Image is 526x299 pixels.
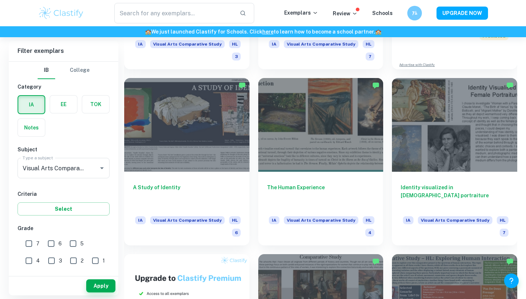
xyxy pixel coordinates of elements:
[135,40,146,48] span: IA
[36,257,40,265] span: 4
[82,96,109,113] button: TOK
[284,40,358,48] span: Visual Arts Comparative Study
[38,62,55,79] button: IB
[124,78,249,245] a: A Study of IdentityIAVisual Arts Comparative StudyHL6
[506,258,514,265] img: Marked
[403,216,413,224] span: IA
[18,190,110,198] h6: Criteria
[18,96,45,113] button: IA
[18,119,45,136] button: Notes
[18,202,110,215] button: Select
[392,78,517,245] a: Identity visualized in [DEMOGRAPHIC_DATA] portraitureIAVisual Arts Comparative StudyHL7
[418,216,492,224] span: Visual Arts Comparative Study
[239,82,246,89] img: Marked
[269,40,279,48] span: IA
[1,28,525,36] h6: We just launched Clastify for Schools. Click to learn how to become a school partner.
[372,82,380,89] img: Marked
[103,257,105,265] span: 1
[133,183,241,207] h6: A Study of Identity
[50,96,77,113] button: EE
[229,216,241,224] span: HL
[399,62,435,67] a: Advertise with Clastify
[36,240,39,248] span: 7
[38,62,89,79] div: Filter type choice
[365,229,374,237] span: 4
[333,9,358,18] p: Review
[38,6,84,20] img: Clastify logo
[18,224,110,232] h6: Grade
[500,229,508,237] span: 7
[232,229,241,237] span: 6
[363,216,374,224] span: HL
[284,216,358,224] span: Visual Arts Comparative Study
[145,29,151,35] span: 🏫
[9,41,118,61] h6: Filter exemplars
[411,9,419,17] h6: ｱﾑ
[372,258,380,265] img: Marked
[366,53,374,61] span: 7
[284,9,318,17] p: Exemplars
[135,216,146,224] span: IA
[150,40,225,48] span: Visual Arts Comparative Study
[23,155,53,161] label: Type a subject
[437,7,488,20] button: UPGRADE NOW
[262,29,274,35] a: here
[70,62,89,79] button: College
[506,82,514,89] img: Marked
[232,53,241,61] span: 3
[150,216,225,224] span: Visual Arts Comparative Study
[497,216,508,224] span: HL
[372,10,393,16] a: Schools
[363,40,374,48] span: HL
[267,183,375,207] h6: The Human Experience
[59,257,62,265] span: 3
[86,279,115,292] button: Apply
[114,3,234,23] input: Search for any exemplars...
[258,78,384,245] a: The Human ExperienceIAVisual Arts Comparative StudyHL4
[375,29,381,35] span: 🏫
[407,6,422,20] button: ｱﾑ
[401,183,508,207] h6: Identity visualized in [DEMOGRAPHIC_DATA] portraiture
[269,216,279,224] span: IA
[81,257,84,265] span: 2
[80,240,84,248] span: 5
[18,145,110,154] h6: Subject
[97,163,107,173] button: Open
[58,240,62,248] span: 6
[229,40,241,48] span: HL
[18,83,110,91] h6: Category
[504,273,519,288] button: Help and Feedback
